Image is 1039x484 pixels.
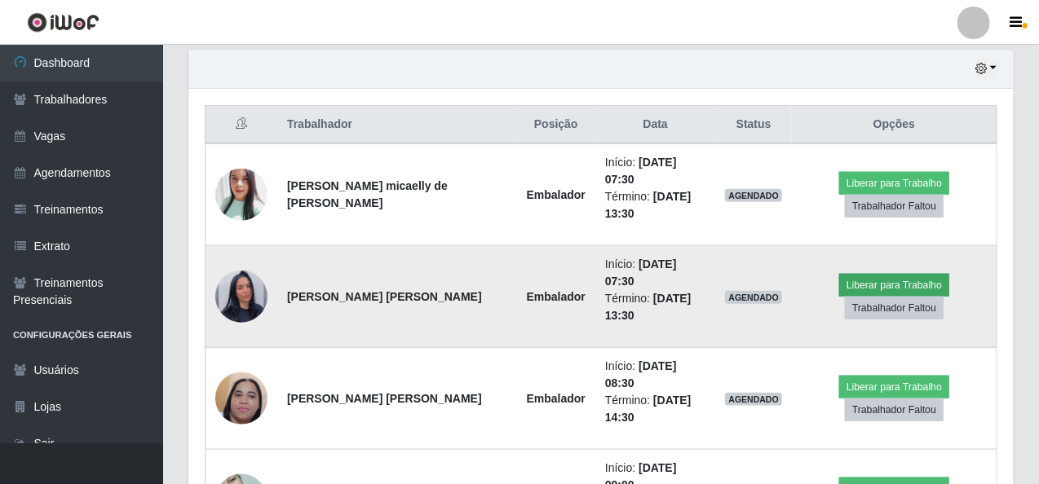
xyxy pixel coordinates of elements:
[27,12,99,33] img: CoreUI Logo
[287,290,482,303] strong: [PERSON_NAME] [PERSON_NAME]
[839,274,949,297] button: Liberar para Trabalho
[725,291,782,304] span: AGENDADO
[845,297,944,319] button: Trabalhador Faltou
[215,250,267,343] img: 1743243818079.jpeg
[287,179,448,209] strong: [PERSON_NAME] micaelly de [PERSON_NAME]
[605,188,705,222] li: Término:
[839,172,949,195] button: Liberar para Trabalho
[527,188,586,201] strong: Embalador
[517,106,595,144] th: Posição
[845,195,944,218] button: Trabalhador Faltou
[605,156,677,186] time: [DATE] 07:30
[605,358,705,392] li: Início:
[605,290,705,324] li: Término:
[715,106,792,144] th: Status
[527,392,586,405] strong: Embalador
[605,257,677,288] time: [DATE] 07:30
[725,189,782,202] span: AGENDADO
[792,106,997,144] th: Opções
[527,290,586,303] strong: Embalador
[595,106,715,144] th: Data
[277,106,517,144] th: Trabalhador
[605,392,705,426] li: Término:
[845,398,944,421] button: Trabalhador Faltou
[605,154,705,188] li: Início:
[215,164,267,226] img: 1748729241814.jpeg
[725,393,782,406] span: AGENDADO
[215,341,267,456] img: 1739383182576.jpeg
[839,376,949,398] button: Liberar para Trabalho
[605,359,677,389] time: [DATE] 08:30
[605,256,705,290] li: Início:
[287,392,482,405] strong: [PERSON_NAME] [PERSON_NAME]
